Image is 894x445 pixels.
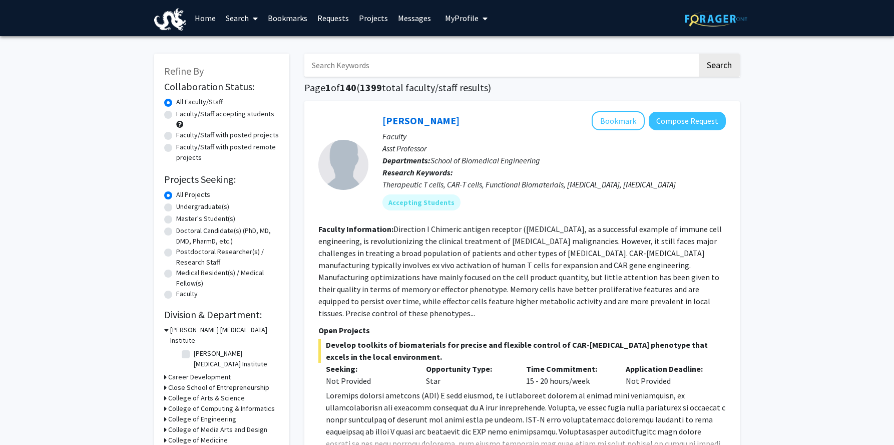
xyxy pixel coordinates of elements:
[592,111,645,130] button: Add Xiao Huang to Bookmarks
[426,363,511,375] p: Opportunity Type:
[318,324,726,336] p: Open Projects
[164,65,204,77] span: Refine By
[176,130,279,140] label: Faculty/Staff with posted projects
[8,400,43,437] iframe: Chat
[176,189,210,200] label: All Projects
[190,1,221,36] a: Home
[176,97,223,107] label: All Faculty/Staff
[312,1,354,36] a: Requests
[649,112,726,130] button: Compose Request to Xiao Huang
[445,13,479,23] span: My Profile
[526,363,611,375] p: Time Commitment:
[168,403,275,414] h3: College of Computing & Informatics
[326,375,411,387] div: Not Provided
[176,142,279,163] label: Faculty/Staff with posted remote projects
[318,224,722,318] fg-read-more: Direction I Chimeric antigen receptor ([MEDICAL_DATA], as a successful example of immune cell eng...
[154,8,186,31] img: Drexel University Logo
[164,173,279,185] h2: Projects Seeking:
[382,194,461,210] mat-chip: Accepting Students
[170,325,279,346] h3: [PERSON_NAME] [MEDICAL_DATA] Institute
[168,414,236,424] h3: College of Engineering
[168,393,245,403] h3: College of Arts & Science
[326,363,411,375] p: Seeking:
[382,155,430,165] b: Departments:
[382,178,726,190] div: Therapeutic T cells, CAR-T cells, Functional Biomaterials, [MEDICAL_DATA], [MEDICAL_DATA]
[168,372,231,382] h3: Career Development
[176,268,279,289] label: Medical Resident(s) / Medical Fellow(s)
[618,363,718,387] div: Not Provided
[519,363,619,387] div: 15 - 20 hours/week
[164,309,279,321] h2: Division & Department:
[304,82,740,94] h1: Page of ( total faculty/staff results)
[685,11,747,27] img: ForagerOne Logo
[263,1,312,36] a: Bookmarks
[418,363,519,387] div: Star
[176,226,279,247] label: Doctoral Candidate(s) (PhD, MD, DMD, PharmD, etc.)
[176,247,279,268] label: Postdoctoral Researcher(s) / Research Staff
[176,201,229,212] label: Undergraduate(s)
[393,1,436,36] a: Messages
[325,81,331,94] span: 1
[699,54,740,77] button: Search
[626,363,711,375] p: Application Deadline:
[382,130,726,142] p: Faculty
[354,1,393,36] a: Projects
[176,213,235,224] label: Master's Student(s)
[382,114,460,127] a: [PERSON_NAME]
[168,382,269,393] h3: Close School of Entrepreneurship
[430,155,540,165] span: School of Biomedical Engineering
[221,1,263,36] a: Search
[360,81,382,94] span: 1399
[176,289,198,299] label: Faculty
[164,81,279,93] h2: Collaboration Status:
[194,348,277,369] label: [PERSON_NAME] [MEDICAL_DATA] Institute
[168,424,267,435] h3: College of Media Arts and Design
[382,167,453,177] b: Research Keywords:
[318,224,393,234] b: Faculty Information:
[176,109,274,119] label: Faculty/Staff accepting students
[382,142,726,154] p: Asst Professor
[318,339,726,363] span: Develop toolkits of biomaterials for precise and flexible control of CAR-[MEDICAL_DATA] phenotype...
[340,81,356,94] span: 140
[304,54,697,77] input: Search Keywords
